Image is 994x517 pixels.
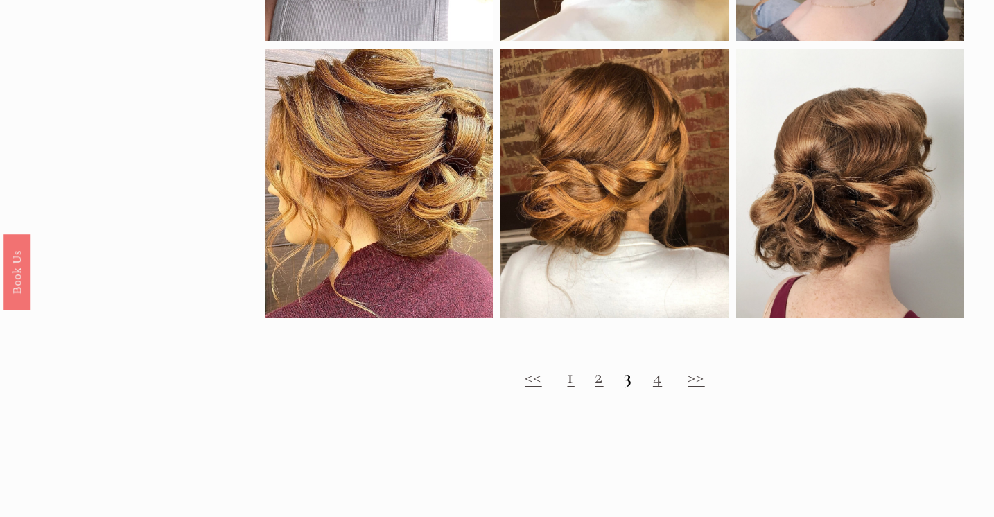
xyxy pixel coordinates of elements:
[624,365,632,388] strong: 3
[688,365,705,388] a: >>
[595,365,603,388] a: 2
[525,365,542,388] a: <<
[3,234,30,310] a: Book Us
[567,365,574,388] a: 1
[653,365,662,388] a: 4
